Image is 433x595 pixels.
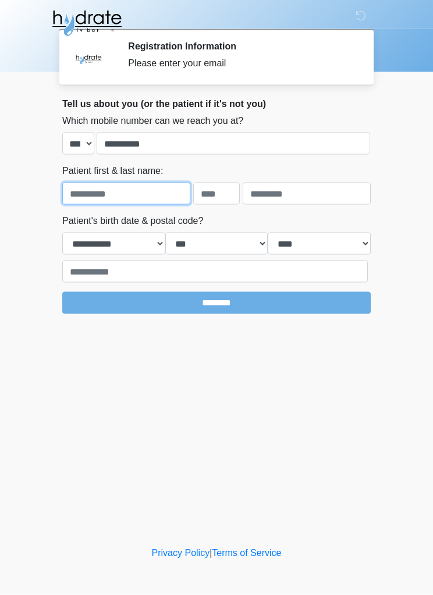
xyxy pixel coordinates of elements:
[152,548,210,558] a: Privacy Policy
[212,548,281,558] a: Terms of Service
[51,9,123,38] img: Hydrate IV Bar - Glendale Logo
[62,164,163,178] label: Patient first & last name:
[62,214,203,228] label: Patient's birth date & postal code?
[128,56,353,70] div: Please enter your email
[210,548,212,558] a: |
[62,114,243,128] label: Which mobile number can we reach you at?
[71,41,106,76] img: Agent Avatar
[62,98,371,109] h2: Tell us about you (or the patient if it's not you)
